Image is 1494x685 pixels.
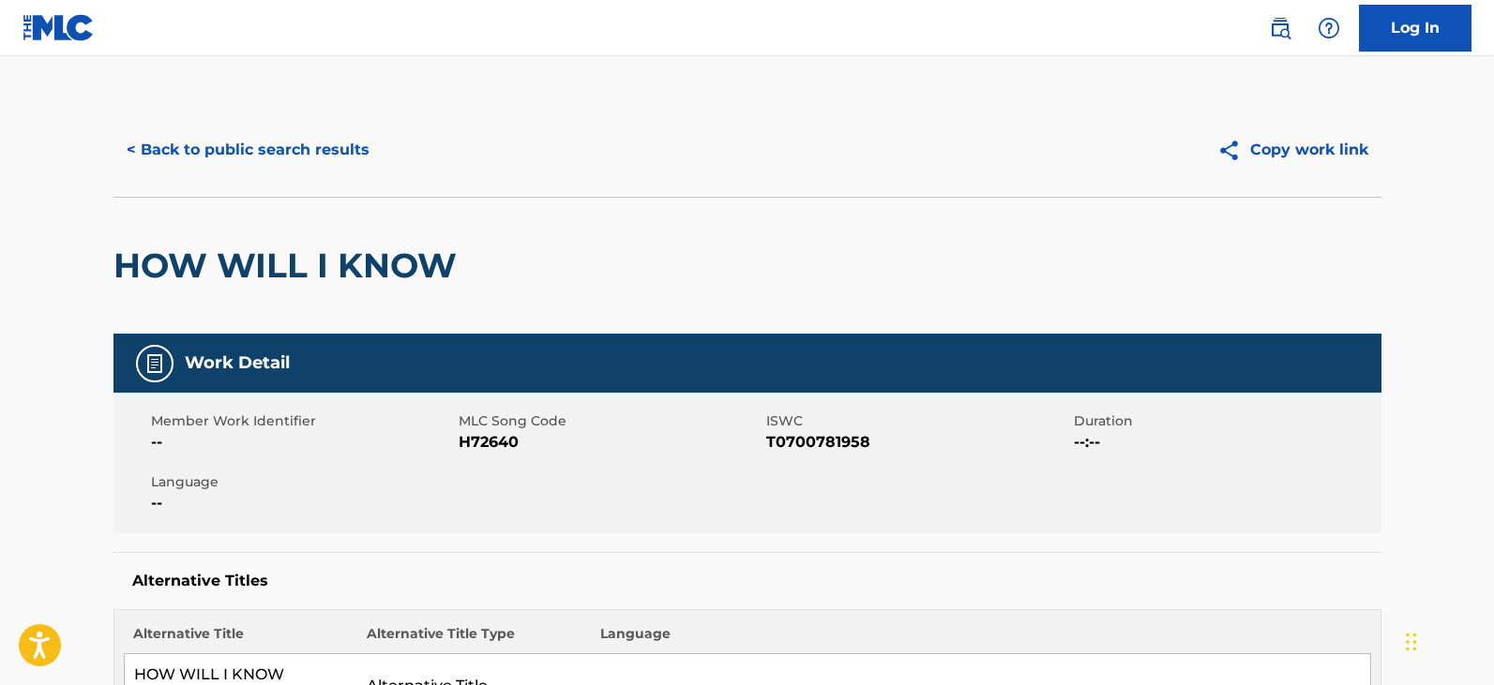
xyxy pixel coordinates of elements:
h5: Work Detail [185,352,290,374]
span: Member Work Identifier [151,411,454,431]
span: T0700781958 [766,431,1069,454]
a: Public Search [1261,9,1299,47]
img: MLC Logo [23,14,95,41]
span: H72640 [459,431,762,454]
h2: HOW WILL I KNOW [113,245,466,287]
a: Log In [1359,5,1471,52]
img: Copy work link [1217,139,1250,162]
button: Copy work link [1204,127,1381,173]
span: Duration [1074,411,1377,431]
img: help [1318,17,1340,39]
h5: Alternative Titles [132,572,1363,590]
th: Language [591,624,1370,654]
span: -- [151,431,454,454]
div: Drag [1406,614,1417,670]
span: Language [151,472,454,492]
span: --:-- [1074,431,1377,454]
span: -- [151,492,454,514]
div: Help [1310,9,1348,47]
img: Work Detail [143,352,166,375]
th: Alternative Title [124,624,357,654]
th: Alternative Title Type [357,624,591,654]
span: MLC Song Code [459,411,762,431]
span: ISWC [766,411,1069,431]
button: < Back to public search results [113,127,383,173]
iframe: Chat Widget [1400,595,1494,685]
img: search [1269,17,1291,39]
